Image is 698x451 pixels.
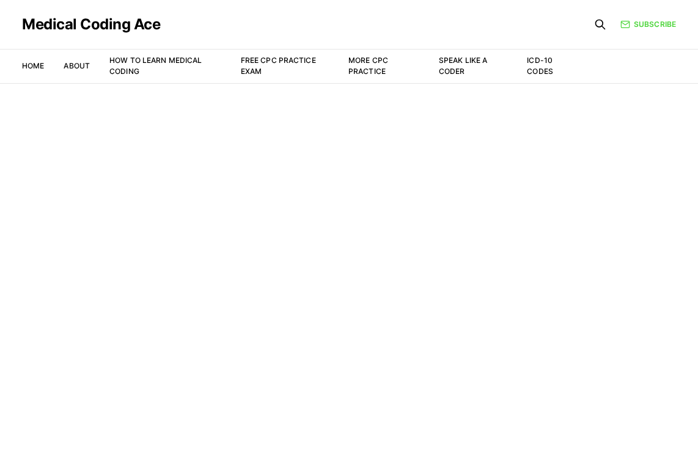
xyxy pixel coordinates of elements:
[109,56,202,76] a: How to Learn Medical Coding
[22,61,44,70] a: Home
[241,56,316,76] a: Free CPC Practice Exam
[527,56,553,76] a: ICD-10 Codes
[439,56,487,76] a: Speak Like a Coder
[64,61,90,70] a: About
[348,56,388,76] a: More CPC Practice
[620,19,676,30] a: Subscribe
[22,17,160,32] a: Medical Coding Ace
